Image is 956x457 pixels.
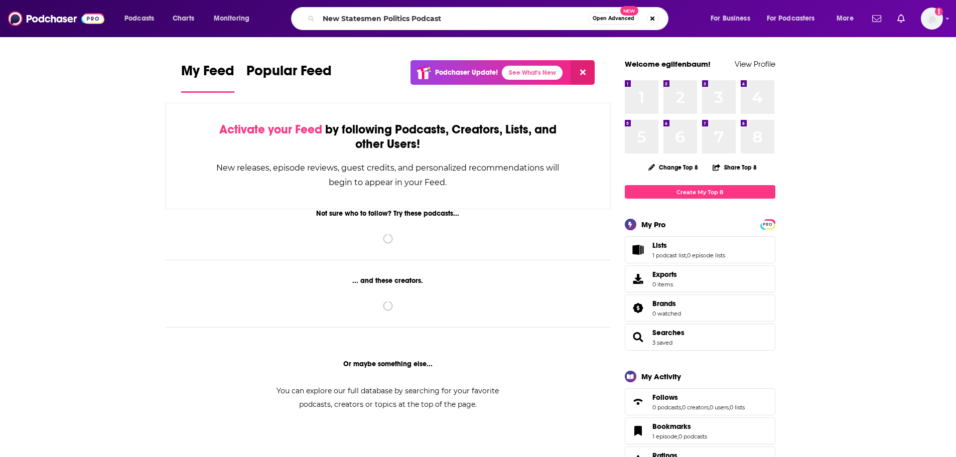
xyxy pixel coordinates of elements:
[181,62,234,93] a: My Feed
[677,433,678,440] span: ,
[686,252,687,259] span: ,
[762,221,774,228] span: PRO
[729,404,730,411] span: ,
[214,12,249,26] span: Monitoring
[652,299,681,308] a: Brands
[8,9,104,28] img: Podchaser - Follow, Share and Rate Podcasts
[652,252,686,259] a: 1 podcast list
[830,11,866,27] button: open menu
[625,294,775,322] span: Brands
[935,8,943,16] svg: Add a profile image
[435,68,498,77] p: Podchaser Update!
[652,270,677,279] span: Exports
[735,59,775,69] a: View Profile
[628,243,648,257] a: Lists
[709,404,710,411] span: ,
[710,404,729,411] a: 0 users
[117,11,167,27] button: open menu
[921,8,943,30] button: Show profile menu
[264,384,511,411] div: You can explore our full database by searching for your favorite podcasts, creators or topics at ...
[652,339,672,346] a: 3 saved
[219,122,322,137] span: Activate your Feed
[652,422,707,431] a: Bookmarks
[625,236,775,263] span: Lists
[207,11,262,27] button: open menu
[652,299,676,308] span: Brands
[681,404,682,411] span: ,
[711,12,750,26] span: For Business
[652,433,677,440] a: 1 episode
[762,220,774,228] a: PRO
[893,10,909,27] a: Show notifications dropdown
[628,424,648,438] a: Bookmarks
[652,241,725,250] a: Lists
[837,12,854,26] span: More
[502,66,563,80] a: See What's New
[319,11,588,27] input: Search podcasts, credits, & more...
[760,11,830,27] button: open menu
[165,276,611,285] div: ... and these creators.
[712,158,757,177] button: Share Top 8
[730,404,745,411] a: 0 lists
[246,62,332,93] a: Popular Feed
[652,328,685,337] a: Searches
[652,422,691,431] span: Bookmarks
[642,161,705,174] button: Change Top 8
[625,417,775,444] span: Bookmarks
[687,252,725,259] a: 0 episode lists
[165,209,611,218] div: Not sure who to follow? Try these podcasts...
[628,330,648,344] a: Searches
[921,8,943,30] span: Logged in as egilfenbaum
[625,59,711,69] a: Welcome egilfenbaum!
[767,12,815,26] span: For Podcasters
[921,8,943,30] img: User Profile
[682,404,709,411] a: 0 creators
[652,393,745,402] a: Follows
[173,12,194,26] span: Charts
[166,11,200,27] a: Charts
[628,272,648,286] span: Exports
[652,241,667,250] span: Lists
[124,12,154,26] span: Podcasts
[165,360,611,368] div: Or maybe something else...
[625,324,775,351] span: Searches
[652,310,681,317] a: 0 watched
[868,10,885,27] a: Show notifications dropdown
[704,11,763,27] button: open menu
[181,62,234,85] span: My Feed
[216,122,561,151] div: by following Podcasts, Creators, Lists, and other Users!
[593,16,634,21] span: Open Advanced
[246,62,332,85] span: Popular Feed
[641,372,681,381] div: My Activity
[301,7,678,30] div: Search podcasts, credits, & more...
[628,395,648,409] a: Follows
[628,301,648,315] a: Brands
[625,388,775,415] span: Follows
[625,185,775,199] a: Create My Top 8
[652,281,677,288] span: 0 items
[216,161,561,190] div: New releases, episode reviews, guest credits, and personalized recommendations will begin to appe...
[625,265,775,292] a: Exports
[620,6,638,16] span: New
[678,433,707,440] a: 0 podcasts
[652,393,678,402] span: Follows
[652,404,681,411] a: 0 podcasts
[588,13,639,25] button: Open AdvancedNew
[641,220,666,229] div: My Pro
